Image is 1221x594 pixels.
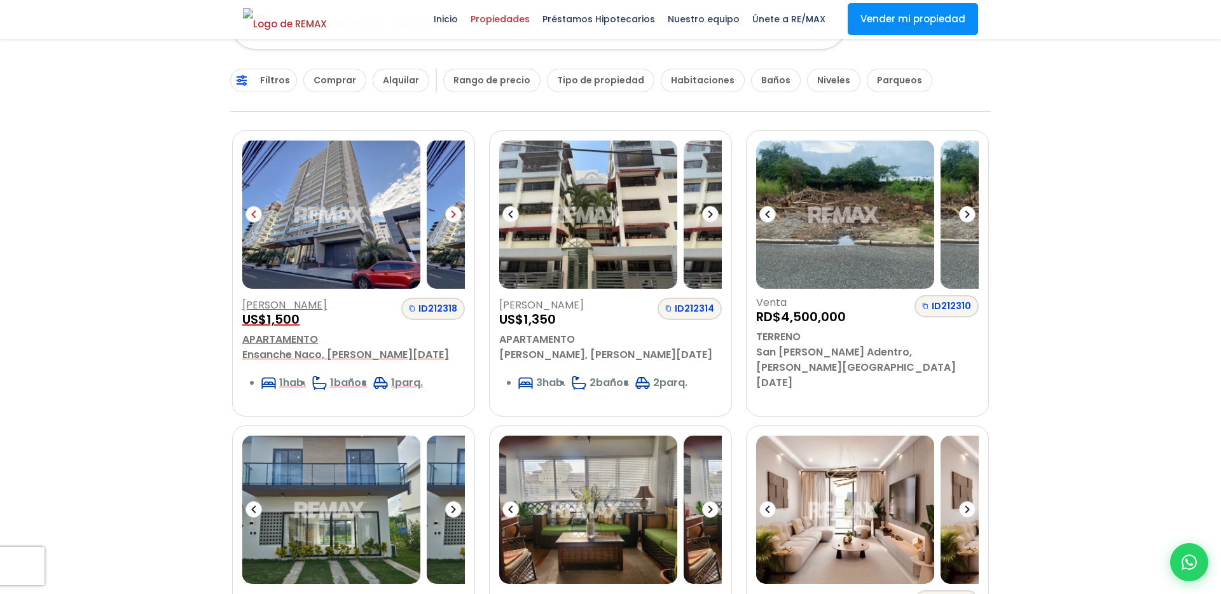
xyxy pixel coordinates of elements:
[635,377,650,389] img: Icono de parqueos
[756,141,934,289] img: Terreno
[312,375,367,390] li: 1 baños
[261,377,276,389] img: Icono de habitaciones
[499,347,722,363] p: [PERSON_NAME], [PERSON_NAME][DATE]
[684,436,862,584] img: Apartamento
[756,295,979,310] span: Venta
[499,141,677,289] img: Apartamento
[661,10,746,29] span: Nuestro equipo
[684,141,862,289] img: Apartamento
[807,69,860,92] button: Niveles
[233,131,474,416] a: ApartamentoApartamentoID212318[PERSON_NAME]US$1,500ApartamentoEnsanche Naco, [PERSON_NAME][DATE]I...
[751,69,801,92] button: Baños
[572,375,629,390] li: 2 baños
[499,436,677,584] img: Apartamento
[746,10,832,29] span: Únete a RE/MAX
[572,376,586,390] img: Icono de baños
[230,69,297,92] button: Filtros
[464,10,536,29] span: Propiedades
[427,10,464,29] span: Inicio
[499,298,722,313] span: [PERSON_NAME]
[373,377,388,389] img: Icono de parqueos
[427,141,605,289] img: Apartamento
[547,69,654,92] button: Tipo de propiedad
[242,332,465,347] p: Apartamento
[756,436,934,584] img: Proyecto de Apartamento
[303,69,366,92] button: Comprar
[756,345,979,390] p: San [PERSON_NAME] Adentro, [PERSON_NAME][GEOGRAPHIC_DATA][DATE]
[658,298,722,320] span: ID212314
[427,436,605,584] img: Casa
[635,375,687,390] li: 2 parq.
[373,69,429,92] button: Alquilar
[747,131,988,416] a: TerrenoTerrenoID212310VentaRD$4,500,000TerrenoSan [PERSON_NAME] Adentro, [PERSON_NAME][GEOGRAPHIC...
[443,69,541,92] button: Rango de precio
[243,8,327,31] img: Logo de REMAX
[235,73,249,88] img: ic-tune.svg
[499,332,722,347] p: Apartamento
[661,69,745,92] button: Habitaciones
[490,131,731,416] a: ApartamentoApartamentoID212314[PERSON_NAME]US$1,350Apartamento[PERSON_NAME], [PERSON_NAME][DATE]I...
[261,375,306,390] li: 1 hab.
[518,375,565,390] li: 3 hab.
[242,436,420,584] img: Casa
[242,347,465,363] p: Ensanche Naco, [PERSON_NAME][DATE]
[312,376,327,390] img: Icono de baños
[941,141,1119,289] img: Terreno
[518,377,533,389] img: Icono de habitaciones
[941,436,1119,584] img: Proyecto de Apartamento
[914,295,979,317] span: ID212310
[242,313,465,326] span: US $ 1,500
[401,298,465,320] span: ID212318
[867,69,932,92] button: Parqueos
[536,10,661,29] span: Préstamos Hipotecarios
[242,141,420,289] img: Apartamento
[756,329,979,345] p: Terreno
[373,375,423,390] li: 1 parq.
[756,310,979,323] span: RD $ 4,500,000
[499,313,722,326] span: US $ 1,350
[848,3,978,35] a: Vender mi propiedad
[242,298,465,313] span: [PERSON_NAME]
